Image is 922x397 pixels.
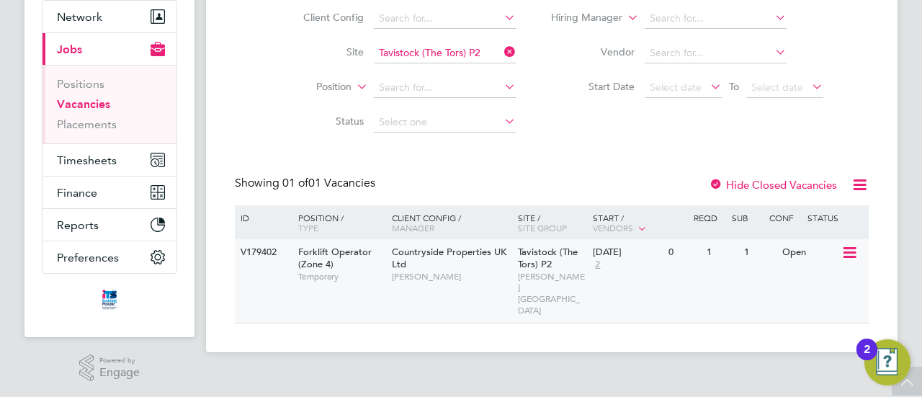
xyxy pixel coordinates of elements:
[374,9,516,29] input: Search for...
[518,271,586,316] span: [PERSON_NAME][GEOGRAPHIC_DATA]
[57,43,82,56] span: Jobs
[665,239,702,266] div: 0
[392,271,511,282] span: [PERSON_NAME]
[57,186,97,200] span: Finance
[282,176,375,190] span: 01 Vacancies
[281,115,364,128] label: Status
[751,81,803,94] span: Select date
[42,33,176,65] button: Jobs
[728,205,766,230] div: Sub
[690,205,728,230] div: Reqd
[514,205,590,240] div: Site /
[298,246,372,270] span: Forklift Operator (Zone 4)
[374,43,516,63] input: Search for...
[57,10,102,24] span: Network
[42,209,176,241] button: Reports
[766,205,803,230] div: Conf
[804,205,867,230] div: Status
[42,241,176,273] button: Preferences
[281,11,364,24] label: Client Config
[388,205,514,240] div: Client Config /
[779,239,841,266] div: Open
[57,251,119,264] span: Preferences
[287,205,388,240] div: Position /
[593,259,602,271] span: 2
[589,205,690,241] div: Start /
[237,239,287,266] div: V179402
[740,239,778,266] div: 1
[552,45,635,58] label: Vendor
[650,81,702,94] span: Select date
[703,239,740,266] div: 1
[99,288,120,311] img: itsconstruction-logo-retina.png
[99,367,140,379] span: Engage
[237,205,287,230] div: ID
[864,339,910,385] button: Open Resource Center, 2 new notifications
[593,222,633,233] span: Vendors
[57,97,110,111] a: Vacancies
[864,349,870,368] div: 2
[42,288,177,311] a: Go to home page
[552,80,635,93] label: Start Date
[645,9,787,29] input: Search for...
[42,144,176,176] button: Timesheets
[281,45,364,58] label: Site
[392,222,434,233] span: Manager
[99,354,140,367] span: Powered by
[392,246,506,270] span: Countryside Properties UK Ltd
[269,80,352,94] label: Position
[79,354,140,382] a: Powered byEngage
[298,271,385,282] span: Temporary
[298,222,318,233] span: Type
[282,176,308,190] span: 01 of
[57,153,117,167] span: Timesheets
[57,218,99,232] span: Reports
[374,78,516,98] input: Search for...
[518,246,578,270] span: Tavistock (The Tors) P2
[593,246,661,259] div: [DATE]
[709,178,837,192] label: Hide Closed Vacancies
[42,1,176,32] button: Network
[518,222,567,233] span: Site Group
[42,65,176,143] div: Jobs
[725,77,743,96] span: To
[645,43,787,63] input: Search for...
[57,117,117,131] a: Placements
[235,176,378,191] div: Showing
[540,11,622,25] label: Hiring Manager
[42,177,176,208] button: Finance
[57,77,104,91] a: Positions
[374,112,516,133] input: Select one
